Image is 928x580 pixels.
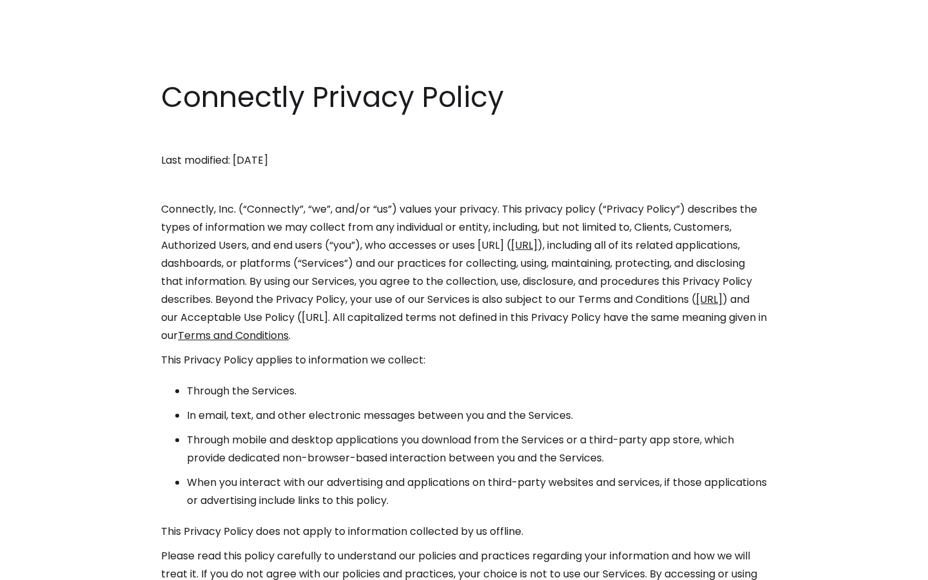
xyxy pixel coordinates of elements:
[187,474,767,510] li: When you interact with our advertising and applications on third-party websites and services, if ...
[161,351,767,369] p: This Privacy Policy applies to information we collect:
[187,407,767,425] li: In email, text, and other electronic messages between you and the Services.
[161,151,767,169] p: Last modified: [DATE]
[187,382,767,400] li: Through the Services.
[161,77,767,117] h1: Connectly Privacy Policy
[161,200,767,345] p: Connectly, Inc. (“Connectly”, “we”, and/or “us”) values your privacy. This privacy policy (“Priva...
[26,557,77,575] ul: Language list
[511,238,537,253] a: [URL]
[161,127,767,145] p: ‍
[187,431,767,467] li: Through mobile and desktop applications you download from the Services or a third-party app store...
[13,556,77,575] aside: Language selected: English
[178,328,289,343] a: Terms and Conditions
[161,523,767,541] p: This Privacy Policy does not apply to information collected by us offline.
[696,292,722,307] a: [URL]
[161,176,767,194] p: ‍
